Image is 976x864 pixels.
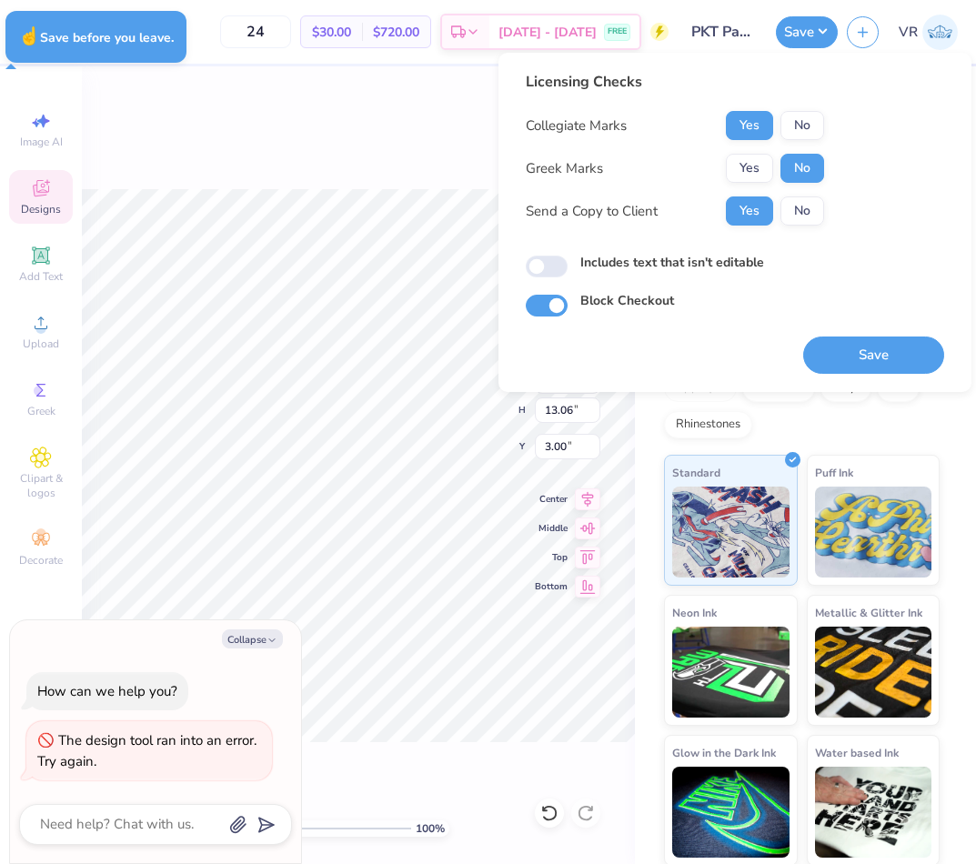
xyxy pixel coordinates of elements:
[922,15,958,50] img: Val Rhey Lodueta
[416,820,445,837] span: 100 %
[608,25,627,38] span: FREE
[780,154,824,183] button: No
[19,553,63,568] span: Decorate
[678,14,767,50] input: Untitled Design
[899,15,958,50] a: VR
[726,154,773,183] button: Yes
[222,629,283,648] button: Collapse
[312,23,351,42] span: $30.00
[672,627,790,718] img: Neon Ink
[672,487,790,578] img: Standard
[815,463,853,482] span: Puff Ink
[672,603,717,622] span: Neon Ink
[815,487,932,578] img: Puff Ink
[21,202,61,216] span: Designs
[580,291,674,310] label: Block Checkout
[726,111,773,140] button: Yes
[780,196,824,226] button: No
[526,116,627,136] div: Collegiate Marks
[815,627,932,718] img: Metallic & Glitter Ink
[664,411,752,438] div: Rhinestones
[803,337,944,374] button: Save
[535,522,568,535] span: Middle
[526,201,658,222] div: Send a Copy to Client
[220,15,291,48] input: – –
[780,111,824,140] button: No
[815,767,932,858] img: Water based Ink
[535,580,568,593] span: Bottom
[672,767,790,858] img: Glow in the Dark Ink
[373,23,419,42] span: $720.00
[9,471,73,500] span: Clipart & logos
[776,16,838,48] button: Save
[19,269,63,284] span: Add Text
[526,71,824,93] div: Licensing Checks
[20,135,63,149] span: Image AI
[815,743,899,762] span: Water based Ink
[726,196,773,226] button: Yes
[672,743,776,762] span: Glow in the Dark Ink
[672,463,720,482] span: Standard
[498,23,597,42] span: [DATE] - [DATE]
[23,337,59,351] span: Upload
[899,22,918,43] span: VR
[535,493,568,506] span: Center
[37,731,257,770] div: The design tool ran into an error. Try again.
[526,158,603,179] div: Greek Marks
[27,404,55,418] span: Greek
[815,603,922,622] span: Metallic & Glitter Ink
[37,682,177,700] div: How can we help you?
[580,253,764,272] label: Includes text that isn't editable
[535,551,568,564] span: Top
